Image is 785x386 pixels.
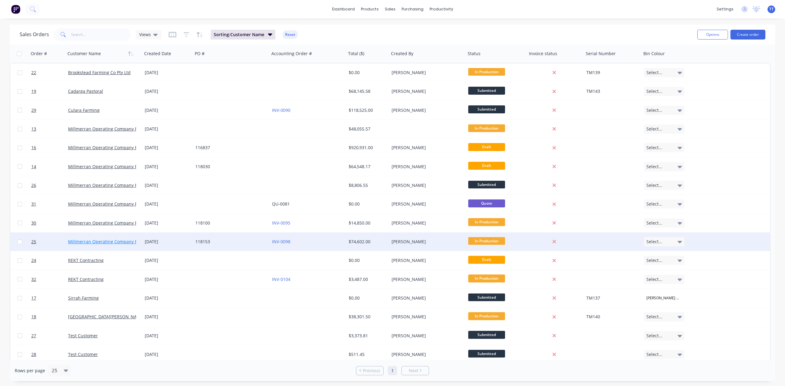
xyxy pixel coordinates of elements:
a: REKT Contracting [68,257,104,263]
div: Accounting Order # [271,51,312,57]
button: Sorting:Customer Name [211,30,275,40]
div: [DATE] [145,220,190,226]
div: [PERSON_NAME] [392,295,460,301]
span: Select... [646,88,662,94]
a: 18 [31,308,68,326]
a: [GEOGRAPHIC_DATA][PERSON_NAME] [68,314,145,320]
div: [PERSON_NAME] [392,182,460,188]
span: Draft [468,256,505,263]
div: [PERSON_NAME] [392,351,460,358]
span: 32 [31,276,36,282]
span: Select... [646,314,662,320]
a: Culara Farming [68,107,100,113]
a: Millmerran Operating Company Pty Ltd [68,164,149,169]
div: [PERSON_NAME] [392,107,460,113]
div: $74,602.00 [349,239,385,245]
span: 25 [31,239,36,245]
div: $48,055.57 [349,126,385,132]
a: dashboard [329,5,358,14]
div: $0.00 [349,295,385,301]
div: [PERSON_NAME] [392,145,460,151]
span: Select... [646,257,662,263]
span: Submitted [468,350,505,358]
a: INV-0104 [272,276,290,282]
a: Page 1 is your current page [388,366,397,375]
div: purchasing [399,5,427,14]
div: sales [382,5,399,14]
div: $38,301.50 [349,314,385,320]
a: Test Customer [68,333,98,339]
span: Select... [646,70,662,76]
div: $14,850.00 [349,220,385,226]
a: 22 [31,63,68,82]
div: [PERSON_NAME] [392,276,460,282]
span: Rows per page [15,368,45,374]
a: 24 [31,251,68,270]
span: 28 [31,351,36,358]
div: [DATE] [145,351,190,358]
a: Millmerran Operating Company Pty Ltd [68,201,149,207]
span: 13 [31,126,36,132]
span: Previous [363,368,380,374]
a: Test Customer [68,351,98,357]
span: Draft [468,143,505,151]
span: Sorting: Customer Name [214,32,264,38]
a: 17 [31,289,68,307]
a: Previous page [356,368,383,374]
div: Total ($) [348,51,364,57]
a: 30 [31,214,68,232]
div: 118100 [195,220,263,226]
a: 19 [31,82,68,100]
ul: Pagination [354,366,431,375]
div: TM139 [586,70,636,76]
div: Customer Name [67,51,101,57]
a: 14 [31,157,68,176]
span: Select... [646,239,662,245]
span: Select... [646,201,662,207]
div: [PERSON_NAME] [392,201,460,207]
div: $64,548.17 [349,164,385,170]
a: Next page [402,368,429,374]
div: $3,487.00 [349,276,385,282]
a: REKT Contracting [68,276,104,282]
div: [DATE] [145,201,190,207]
a: 28 [31,345,68,364]
span: 26 [31,182,36,188]
button: Reset [283,30,298,39]
span: In Production [468,218,505,226]
div: $8,806.55 [349,182,385,188]
div: $3,373.81 [349,333,385,339]
span: 14 [31,164,36,170]
button: Options [697,30,728,40]
div: [DATE] [145,145,190,151]
div: [PERSON_NAME] [392,333,460,339]
div: TM140 [586,314,636,320]
span: In Production [468,68,505,76]
span: 30 [31,220,36,226]
div: 118153 [195,239,263,245]
div: Order # [31,51,47,57]
span: 18 [31,314,36,320]
span: 27 [31,333,36,339]
a: 31 [31,195,68,213]
div: products [358,5,382,14]
span: In Production [468,274,505,282]
div: Created By [391,51,413,57]
div: $0.00 [349,257,385,263]
div: [PERSON_NAME] [392,257,460,263]
div: [PERSON_NAME] [392,239,460,245]
button: Create order [730,30,765,40]
div: $920,931.00 [349,145,385,151]
div: Serial Number [586,51,616,57]
div: [DATE] [145,276,190,282]
span: In Production [468,237,505,245]
div: Created Date [144,51,171,57]
a: Millmerran Operating Company Pty Ltd [68,182,149,188]
span: Select... [646,164,662,170]
span: 22 [31,70,36,76]
div: [PERSON_NAME] Deere Green [644,294,684,302]
div: [DATE] [145,164,190,170]
span: Submitted [468,105,505,113]
div: PO # [195,51,205,57]
span: Select... [646,145,662,151]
